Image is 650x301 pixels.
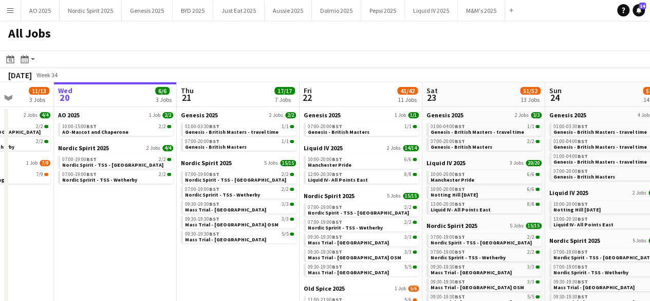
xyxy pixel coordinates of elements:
button: Nordic Spirit 2025 [60,1,122,21]
button: AO 2025 [21,1,60,21]
button: BYD 2025 [173,1,213,21]
button: Dolmio 2025 [312,1,361,21]
span: Week 34 [34,71,60,79]
a: 14 [633,4,645,16]
button: Just Eat 2025 [213,1,265,21]
button: Liquid IV 2025 [405,1,458,21]
button: Aussie 2025 [265,1,312,21]
div: [DATE] [8,70,32,80]
span: 14 [639,3,646,9]
button: Genesis 2025 [122,1,173,21]
button: Pepsi 2025 [361,1,405,21]
button: M&M's 2025 [458,1,505,21]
